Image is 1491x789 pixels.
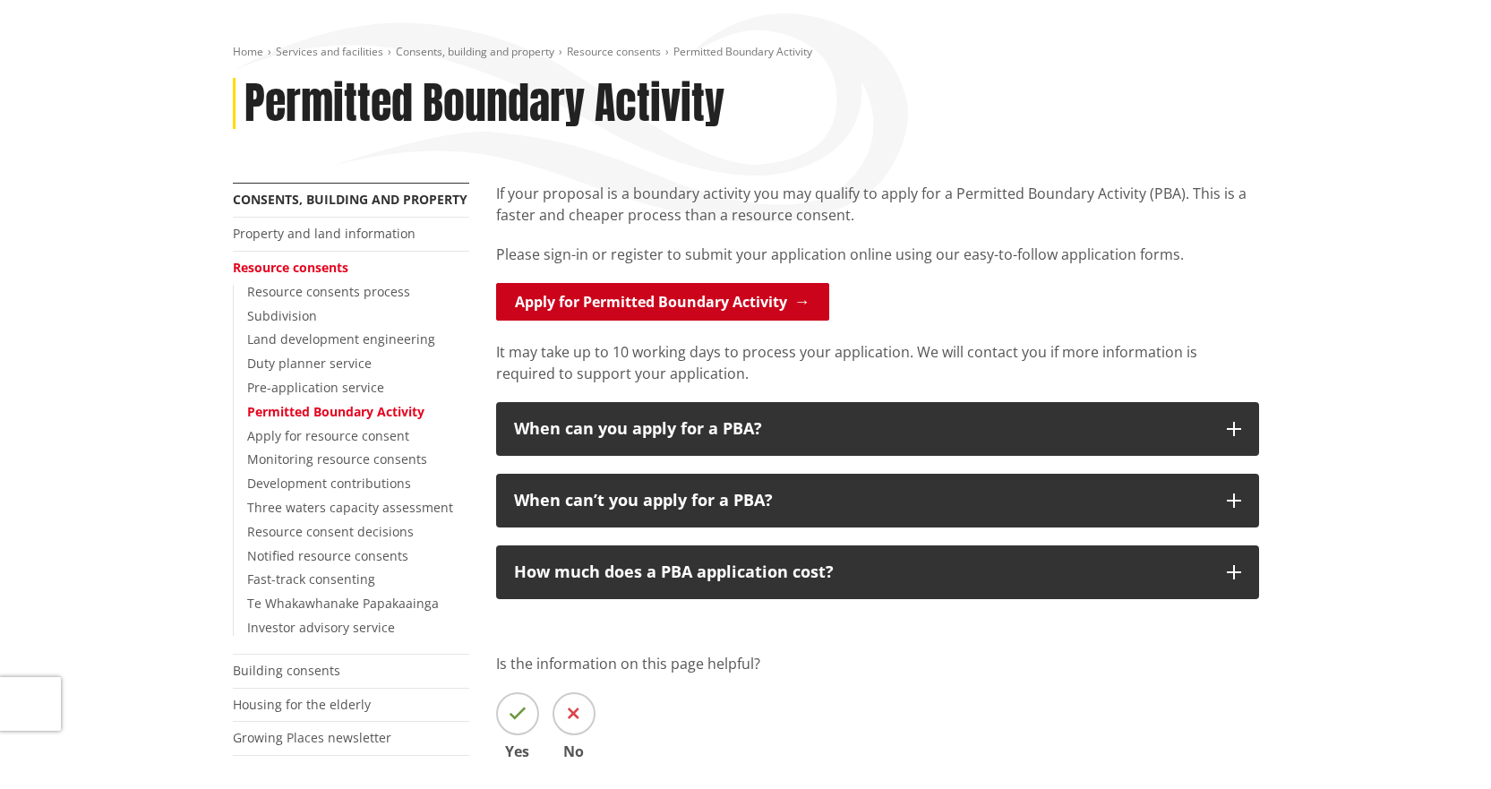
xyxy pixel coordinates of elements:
[673,44,812,59] span: Permitted Boundary Activity
[496,653,1259,674] p: Is the information on this page helpful?
[247,547,408,564] a: Notified resource consents
[233,225,416,242] a: Property and land information
[496,183,1259,226] p: If your proposal is a boundary activity you may qualify to apply for a Permitted Boundary Activit...
[247,379,384,396] a: Pre-application service
[496,744,539,759] span: Yes
[233,662,340,679] a: Building consents
[276,44,383,59] a: Services and facilities
[247,570,375,587] a: Fast-track consenting
[247,355,372,372] a: Duty planner service
[233,696,371,713] a: Housing for the elderly
[247,619,395,636] a: Investor advisory service
[233,45,1259,60] nav: breadcrumb
[496,283,829,321] a: Apply for Permitted Boundary Activity
[233,191,467,208] a: Consents, building and property
[496,545,1259,599] button: How much does a PBA application cost?
[553,744,596,759] span: No
[567,44,661,59] a: Resource consents
[233,259,348,276] a: Resource consents
[247,403,424,420] a: Permitted Boundary Activity
[247,523,414,540] a: Resource consent decisions
[247,595,439,612] a: Te Whakawhanake Papakaainga
[233,729,391,746] a: Growing Places newsletter
[247,427,409,444] a: Apply for resource consent
[514,420,1209,438] div: When can you apply for a PBA?
[496,244,1259,265] p: Please sign-in or register to submit your application online using our easy-to-follow application...
[1409,714,1473,778] iframe: Messenger Launcher
[247,475,411,492] a: Development contributions
[396,44,554,59] a: Consents, building and property
[247,330,435,347] a: Land development engineering
[496,341,1259,384] p: It may take up to 10 working days to process your application. We will contact you if more inform...
[247,499,453,516] a: Three waters capacity assessment
[247,307,317,324] a: Subdivision
[496,474,1259,527] button: When can’t you apply for a PBA?
[514,492,1209,510] div: When can’t you apply for a PBA?
[514,563,1209,581] div: How much does a PBA application cost?
[247,283,410,300] a: Resource consents process
[496,402,1259,456] button: When can you apply for a PBA?
[247,450,427,467] a: Monitoring resource consents
[244,78,724,130] h1: Permitted Boundary Activity
[233,44,263,59] a: Home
